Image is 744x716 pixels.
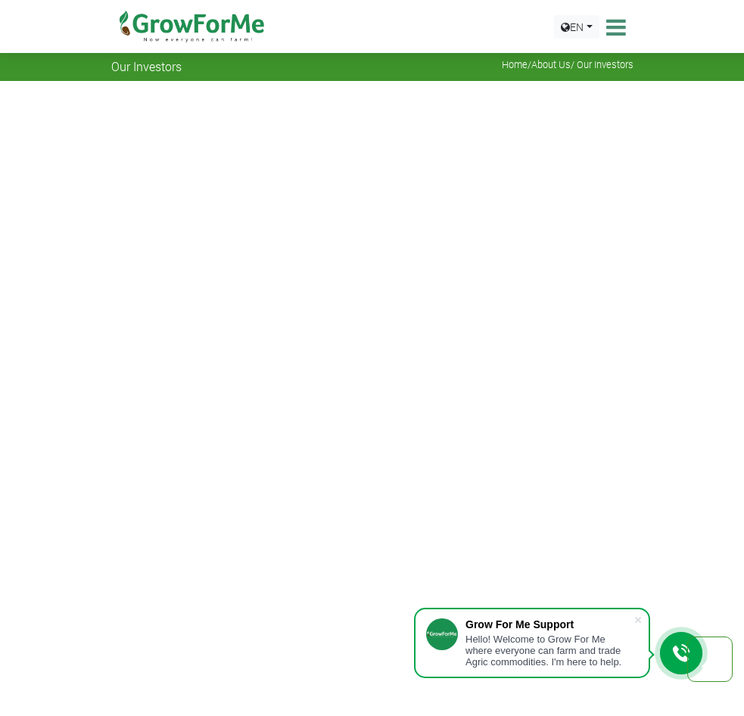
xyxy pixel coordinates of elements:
a: About Us [531,58,571,70]
a: EN [554,15,599,39]
span: Our Investors [111,59,182,73]
span: / / Our Investors [502,59,633,70]
a: Home [502,58,528,70]
div: Hello! Welcome to Grow For Me where everyone can farm and trade Agric commodities. I'm here to help. [465,634,633,668]
div: Grow For Me Support [465,618,633,630]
